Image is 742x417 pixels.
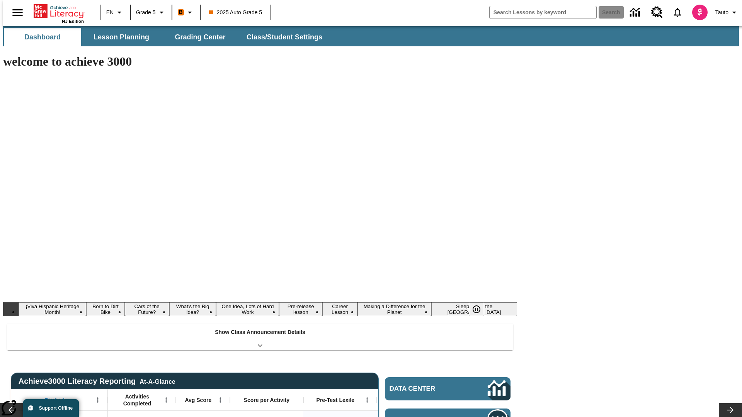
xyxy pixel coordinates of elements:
[175,5,197,19] button: Boost Class color is orange. Change class color
[94,33,149,42] span: Lesson Planning
[361,394,373,406] button: Open Menu
[136,8,156,17] span: Grade 5
[715,8,728,17] span: Tauto
[112,393,163,407] span: Activities Completed
[712,5,742,19] button: Profile/Settings
[216,302,279,316] button: Slide 5 One Idea, Lots of Hard Work
[469,302,492,316] div: Pause
[103,5,128,19] button: Language: EN, Select a language
[390,385,462,393] span: Data Center
[140,377,175,385] div: At-A-Glance
[215,328,305,336] p: Show Class Announcement Details
[39,405,73,411] span: Support Offline
[357,302,431,316] button: Slide 8 Making a Difference for the Planet
[719,403,742,417] button: Lesson carousel, Next
[179,7,183,17] span: B
[209,8,262,17] span: 2025 Auto Grade 5
[7,324,513,350] div: Show Class Announcement Details
[247,33,322,42] span: Class/Student Settings
[3,28,329,46] div: SubNavbar
[317,397,355,403] span: Pre-Test Lexile
[34,3,84,19] a: Home
[23,399,79,417] button: Support Offline
[169,302,216,316] button: Slide 4 What's the Big Idea?
[19,302,86,316] button: Slide 1 ¡Viva Hispanic Heritage Month!
[692,5,708,20] img: avatar image
[431,302,517,316] button: Slide 9 Sleepless in the Animal Kingdom
[162,28,239,46] button: Grading Center
[86,302,124,316] button: Slide 2 Born to Dirt Bike
[647,2,667,23] a: Resource Center, Will open in new tab
[83,28,160,46] button: Lesson Planning
[4,28,81,46] button: Dashboard
[244,397,290,403] span: Score per Activity
[6,1,29,24] button: Open side menu
[322,302,357,316] button: Slide 7 Career Lesson
[625,2,647,23] a: Data Center
[469,302,484,316] button: Pause
[62,19,84,24] span: NJ Edition
[185,397,211,403] span: Avg Score
[385,377,511,400] a: Data Center
[125,302,169,316] button: Slide 3 Cars of the Future?
[240,28,328,46] button: Class/Student Settings
[688,2,712,22] button: Select a new avatar
[3,54,517,69] h1: welcome to achieve 3000
[175,33,225,42] span: Grading Center
[3,26,739,46] div: SubNavbar
[34,3,84,24] div: Home
[92,394,104,406] button: Open Menu
[106,8,114,17] span: EN
[279,302,322,316] button: Slide 6 Pre-release lesson
[490,6,596,19] input: search field
[133,5,169,19] button: Grade: Grade 5, Select a grade
[214,394,226,406] button: Open Menu
[19,377,175,386] span: Achieve3000 Literacy Reporting
[24,33,61,42] span: Dashboard
[44,397,65,403] span: Student
[667,2,688,22] a: Notifications
[160,394,172,406] button: Open Menu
